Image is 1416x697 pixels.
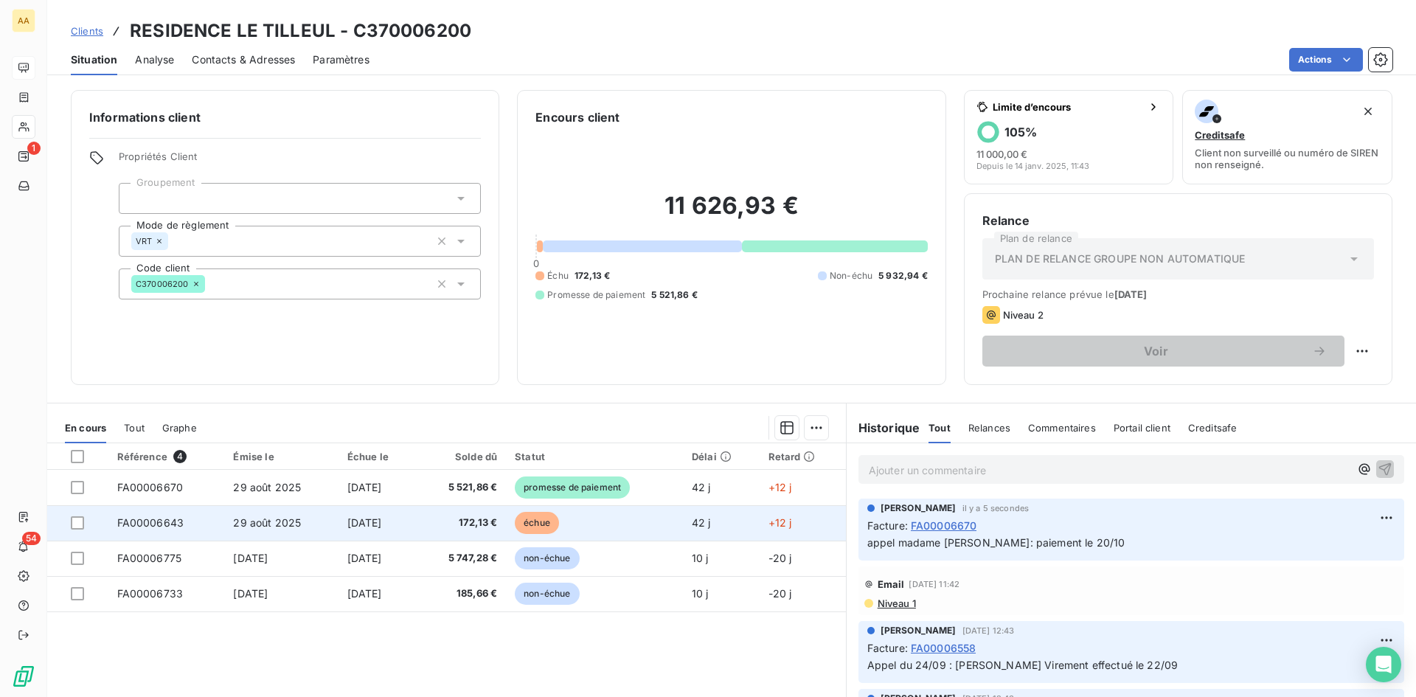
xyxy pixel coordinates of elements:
[909,580,959,589] span: [DATE] 11:42
[982,212,1374,229] h6: Relance
[1004,125,1037,139] h6: 105 %
[575,269,610,282] span: 172,13 €
[768,552,792,564] span: -20 j
[136,280,189,288] span: C370006200
[136,237,152,246] span: VRT
[1028,422,1096,434] span: Commentaires
[22,532,41,545] span: 54
[515,451,674,462] div: Statut
[768,516,792,529] span: +12 j
[692,587,709,600] span: 10 j
[162,422,197,434] span: Graphe
[533,257,539,269] span: 0
[964,90,1174,184] button: Limite d’encours105%11 000,00 €Depuis le 14 janv. 2025, 11:43
[982,288,1374,300] span: Prochaine relance prévue le
[117,450,216,463] div: Référence
[515,583,579,605] span: non-échue
[130,18,471,44] h3: RESIDENCE LE TILLEUL - C370006200
[233,516,301,529] span: 29 août 2025
[692,481,711,493] span: 42 j
[692,451,751,462] div: Délai
[27,142,41,155] span: 1
[535,191,927,235] h2: 11 626,93 €
[233,451,329,462] div: Émise le
[535,108,619,126] h6: Encours client
[233,481,301,493] span: 29 août 2025
[515,512,559,534] span: échue
[1000,345,1312,357] span: Voir
[117,481,184,493] span: FA00006670
[881,502,957,515] span: [PERSON_NAME]
[1114,422,1170,434] span: Portail client
[547,269,569,282] span: Échu
[768,587,792,600] span: -20 j
[867,659,1179,671] span: Appel du 24/09 : [PERSON_NAME] Virement effectué le 22/09
[347,451,409,462] div: Échue le
[426,516,498,530] span: 172,13 €
[168,235,180,248] input: Ajouter une valeur
[1182,90,1392,184] button: CreditsafeClient non surveillé ou numéro de SIREN non renseigné.
[1195,129,1245,141] span: Creditsafe
[12,9,35,32] div: AA
[233,587,268,600] span: [DATE]
[911,518,977,533] span: FA00006670
[71,25,103,37] span: Clients
[911,640,976,656] span: FA00006558
[847,419,920,437] h6: Historique
[347,516,382,529] span: [DATE]
[515,547,579,569] span: non-échue
[692,516,711,529] span: 42 j
[12,665,35,688] img: Logo LeanPay
[426,586,498,601] span: 185,66 €
[995,252,1246,266] span: PLAN DE RELANCE GROUPE NON AUTOMATIQUE
[205,277,217,291] input: Ajouter une valeur
[117,516,184,529] span: FA00006643
[124,422,145,434] span: Tout
[117,552,182,564] span: FA00006775
[976,162,1089,170] span: Depuis le 14 janv. 2025, 11:43
[89,108,481,126] h6: Informations client
[1003,309,1044,321] span: Niveau 2
[867,640,908,656] span: Facture :
[993,101,1142,113] span: Limite d’encours
[515,476,630,499] span: promesse de paiement
[881,624,957,637] span: [PERSON_NAME]
[347,552,382,564] span: [DATE]
[962,504,1030,513] span: il y a 5 secondes
[347,481,382,493] span: [DATE]
[830,269,872,282] span: Non-échu
[867,518,908,533] span: Facture :
[876,597,916,609] span: Niveau 1
[651,288,698,302] span: 5 521,86 €
[768,481,792,493] span: +12 j
[962,626,1015,635] span: [DATE] 12:43
[878,578,905,590] span: Email
[426,480,498,495] span: 5 521,86 €
[71,52,117,67] span: Situation
[71,24,103,38] a: Clients
[968,422,1010,434] span: Relances
[867,536,1125,549] span: appel madame [PERSON_NAME]: paiement le 20/10
[929,422,951,434] span: Tout
[65,422,106,434] span: En cours
[1188,422,1238,434] span: Creditsafe
[426,451,498,462] div: Solde dû
[1366,647,1401,682] div: Open Intercom Messenger
[1289,48,1363,72] button: Actions
[547,288,645,302] span: Promesse de paiement
[347,587,382,600] span: [DATE]
[173,450,187,463] span: 4
[135,52,174,67] span: Analyse
[313,52,369,67] span: Paramètres
[131,192,143,205] input: Ajouter une valeur
[982,336,1344,367] button: Voir
[878,269,928,282] span: 5 932,94 €
[426,551,498,566] span: 5 747,28 €
[768,451,837,462] div: Retard
[1195,147,1380,170] span: Client non surveillé ou numéro de SIREN non renseigné.
[976,148,1027,160] span: 11 000,00 €
[192,52,295,67] span: Contacts & Adresses
[119,150,481,171] span: Propriétés Client
[692,552,709,564] span: 10 j
[233,552,268,564] span: [DATE]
